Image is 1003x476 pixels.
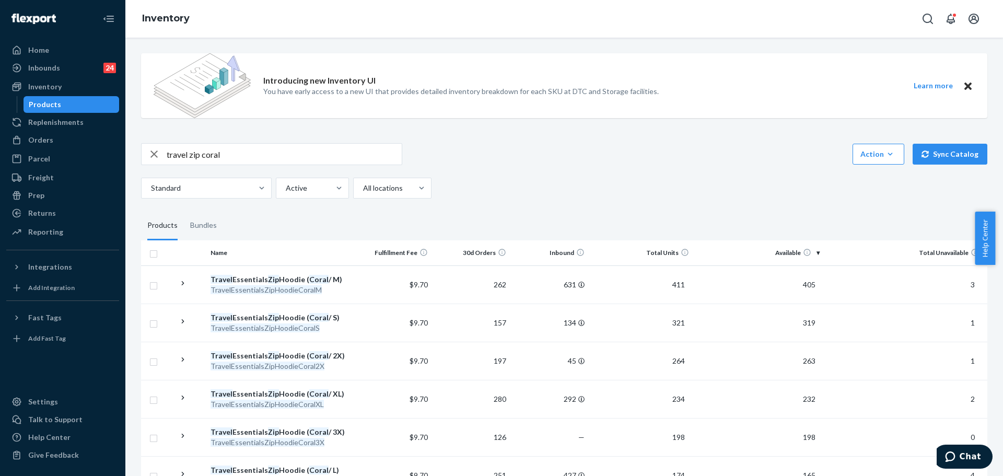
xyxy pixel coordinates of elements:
[211,274,349,285] div: Essentials Hoodie ( / M)
[410,318,428,327] span: $9.70
[6,60,119,76] a: Inbounds24
[913,144,987,165] button: Sync Catalog
[6,42,119,59] a: Home
[268,466,279,474] em: Zip
[24,96,120,113] a: Products
[268,275,279,284] em: Zip
[190,211,217,240] div: Bundles
[6,169,119,186] a: Freight
[263,75,376,87] p: Introducing new Inventory UI
[6,447,119,463] button: Give Feedback
[211,427,349,437] div: Essentials Hoodie ( / 3X)
[432,380,510,418] td: 280
[147,211,178,240] div: Products
[211,323,320,332] em: TravelEssentialsZipHoodieCoralS
[799,280,820,289] span: 405
[28,283,75,292] div: Add Integration
[142,13,190,24] a: Inventory
[362,183,363,193] input: All locations
[6,132,119,148] a: Orders
[28,63,60,73] div: Inbounds
[6,330,119,347] a: Add Fast Tag
[860,149,896,159] div: Action
[966,394,979,403] span: 2
[211,351,232,360] em: Travel
[6,187,119,204] a: Prep
[29,99,61,110] div: Products
[937,445,993,471] iframe: Opens a widget where you can chat to one of our agents
[309,351,329,360] em: Coral
[693,240,824,265] th: Available
[966,280,979,289] span: 3
[966,433,979,442] span: 0
[28,414,83,425] div: Talk to Support
[211,438,324,447] em: TravelEssentialsZipHoodieCoral3X
[799,394,820,403] span: 232
[28,227,63,237] div: Reporting
[966,318,979,327] span: 1
[167,144,402,165] input: Search inventory by name or sku
[975,212,995,265] button: Help Center
[510,380,589,418] td: 292
[410,394,428,403] span: $9.70
[211,427,232,436] em: Travel
[6,114,119,131] a: Replenishments
[963,8,984,29] button: Open account menu
[309,275,329,284] em: Coral
[668,318,689,327] span: 321
[309,389,329,398] em: Coral
[28,432,71,443] div: Help Center
[285,183,286,193] input: Active
[28,117,84,127] div: Replenishments
[668,394,689,403] span: 234
[799,356,820,365] span: 263
[510,240,589,265] th: Inbound
[206,240,353,265] th: Name
[799,318,820,327] span: 319
[28,397,58,407] div: Settings
[6,224,119,240] a: Reporting
[211,312,349,323] div: Essentials Hoodie ( / S)
[211,285,322,294] em: TravelEssentialsZipHoodieCoralM
[917,8,938,29] button: Open Search Box
[799,433,820,442] span: 198
[589,240,693,265] th: Total Units
[134,4,198,34] ol: breadcrumbs
[154,53,251,118] img: new-reports-banner-icon.82668bd98b6a51aee86340f2a7b77ae3.png
[268,427,279,436] em: Zip
[6,259,119,275] button: Integrations
[410,356,428,365] span: $9.70
[28,82,62,92] div: Inventory
[211,275,232,284] em: Travel
[354,240,432,265] th: Fulfillment Fee
[668,280,689,289] span: 411
[510,265,589,304] td: 631
[28,450,79,460] div: Give Feedback
[907,79,959,92] button: Learn more
[432,240,510,265] th: 30d Orders
[432,342,510,380] td: 197
[103,63,116,73] div: 24
[668,356,689,365] span: 264
[824,240,987,265] th: Total Unavailable
[966,356,979,365] span: 1
[28,208,56,218] div: Returns
[28,154,50,164] div: Parcel
[211,465,349,475] div: Essentials Hoodie ( / L)
[211,313,232,322] em: Travel
[309,466,329,474] em: Coral
[6,78,119,95] a: Inventory
[11,14,56,24] img: Flexport logo
[510,304,589,342] td: 134
[211,389,232,398] em: Travel
[510,342,589,380] td: 45
[6,150,119,167] a: Parcel
[6,411,119,428] button: Talk to Support
[410,280,428,289] span: $9.70
[211,389,349,399] div: Essentials Hoodie ( / XL)
[6,393,119,410] a: Settings
[578,433,585,442] span: —
[268,313,279,322] em: Zip
[28,190,44,201] div: Prep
